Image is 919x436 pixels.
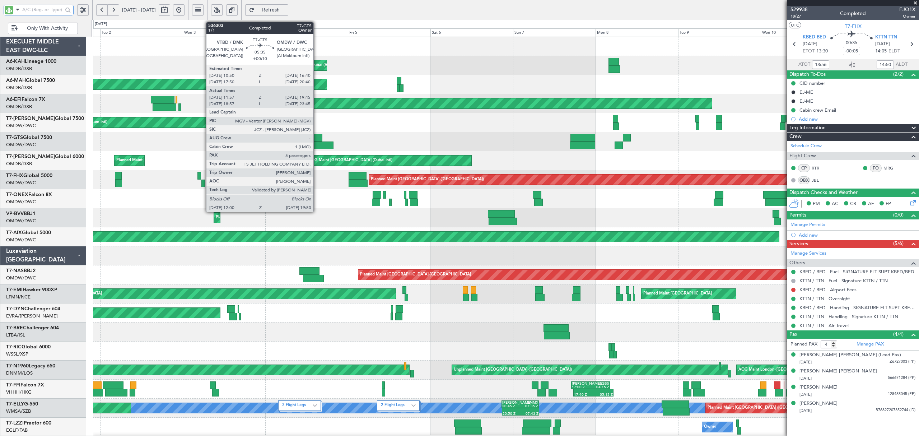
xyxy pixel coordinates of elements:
[6,97,22,102] span: A6-EFI
[888,375,915,381] span: 566671284 (PP)
[513,28,596,37] div: Sun 7
[6,427,28,433] a: EGLF/FAB
[100,28,183,37] div: Tue 2
[799,384,838,391] div: [PERSON_NAME]
[6,294,31,300] a: LFMN/NCE
[846,40,857,47] span: 00:35
[798,176,810,184] div: OBX
[6,287,23,292] span: T7-EMI
[6,402,24,407] span: T7-ELLY
[798,61,810,68] span: ATOT
[790,250,826,257] a: Manage Services
[812,165,828,171] a: RTR
[596,28,678,37] div: Mon 8
[875,48,887,55] span: 14:05
[6,344,22,349] span: T7-RIC
[799,352,901,359] div: [PERSON_NAME] [PERSON_NAME] (Lead Pax)
[6,180,36,186] a: OMDW/DWC
[520,404,538,408] div: 07:35 Z
[6,65,32,72] a: OMDB/DXB
[890,359,915,365] span: Z6727003 (PP)
[799,98,813,104] div: EJ-ME
[6,161,32,167] a: OMDB/DXB
[868,200,874,208] span: AF
[875,34,897,41] span: KTTN TTN
[371,174,484,185] div: Planned Maint [GEOGRAPHIC_DATA] ([GEOGRAPHIC_DATA])
[6,173,52,178] a: T7-FHXGlobal 5000
[6,84,32,91] a: OMDB/DXB
[798,164,810,172] div: CP
[6,363,55,368] a: T7-N1960Legacy 650
[6,142,36,148] a: OMDW/DWC
[6,408,31,414] a: WMSA/SZB
[832,200,838,208] span: AC
[813,200,820,208] span: PM
[591,385,609,389] div: 04:15 Z
[6,218,36,224] a: OMDW/DWC
[308,155,392,166] div: AOG Maint [GEOGRAPHIC_DATA] (Dubai Intl)
[799,408,812,413] span: [DATE]
[789,211,806,219] span: Permits
[803,48,815,55] span: ETOT
[893,70,904,78] span: (2/2)
[572,382,591,385] div: [PERSON_NAME]
[883,165,900,171] a: MRG
[816,48,828,55] span: 13:30
[6,370,33,376] a: DNMM/LOS
[840,10,866,17] div: Completed
[572,385,591,389] div: 17:00 Z
[6,268,24,273] span: T7-NAS
[799,376,812,381] span: [DATE]
[678,28,761,37] div: Tue 9
[803,34,826,41] span: KBED BED
[876,407,915,413] span: B76827207352744 (ID)
[812,177,828,184] a: JBE
[899,6,915,13] span: EJO1X
[6,211,24,216] span: VP-BVV
[6,306,60,311] a: T7-DYNChallenger 604
[6,192,52,197] a: T7-ONEXFalcon 8X
[790,221,825,228] a: Manage Permits
[502,401,520,404] div: [PERSON_NAME]
[799,269,914,275] a: KBED / BED - Fuel - SIGNATURE FLT SUPT KBED/BED
[6,116,55,121] span: T7-[PERSON_NAME]
[6,135,23,140] span: T7-GTS
[790,6,808,13] span: 529938
[799,314,898,320] a: KTTN / TTN - Handling - Signature KTTN / TTN
[411,404,416,407] img: arrow-gray.svg
[6,363,29,368] span: T7-N1960
[790,143,822,150] a: Schedule Crew
[789,259,805,267] span: Others
[789,70,826,79] span: Dispatch To-Dos
[284,60,355,71] div: Planned Maint Dubai (Al Maktoum Intl)
[430,28,513,37] div: Sat 6
[799,360,812,365] span: [DATE]
[790,341,817,348] label: Planned PAX
[789,133,802,141] span: Crew
[6,154,84,159] a: T7-[PERSON_NAME]Global 6000
[799,323,849,329] a: KTTN / TTN - Air Travel
[789,189,858,197] span: Dispatch Checks and Weather
[893,240,904,247] span: (5/6)
[313,404,317,407] img: arrow-gray.svg
[6,59,56,64] a: A6-KAHLineage 1000
[348,28,430,37] div: Fri 5
[6,122,36,129] a: OMDW/DWC
[789,22,801,28] button: UTC
[790,13,808,19] span: 18/27
[6,59,25,64] span: A6-KAH
[799,287,857,293] a: KBED / BED - Airport Fees
[643,288,712,299] div: Planned Maint [GEOGRAPHIC_DATA]
[886,200,891,208] span: FP
[6,421,51,426] a: T7-LZZIPraetor 600
[857,341,884,348] a: Manage PAX
[6,306,24,311] span: T7-DYN
[593,393,613,396] div: 05:15 Z
[6,325,59,330] a: T7-BREChallenger 604
[893,211,904,219] span: (0/0)
[799,116,915,122] div: Add new
[875,41,890,48] span: [DATE]
[503,412,521,416] div: 20:50 Z
[799,232,915,238] div: Add new
[789,124,826,132] span: Leg Information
